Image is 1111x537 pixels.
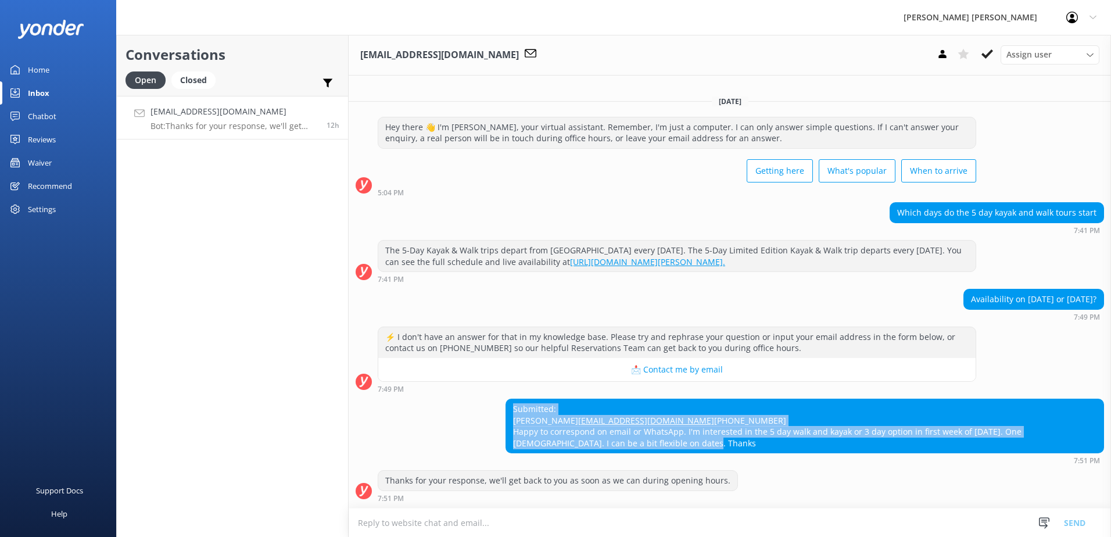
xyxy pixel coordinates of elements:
[378,386,404,393] strong: 7:49 PM
[378,358,976,381] button: 📩 Contact me by email
[378,494,738,502] div: Sep 13 2025 07:51pm (UTC +12:00) Pacific/Auckland
[28,198,56,221] div: Settings
[378,275,976,283] div: Sep 13 2025 07:41pm (UTC +12:00) Pacific/Auckland
[36,479,83,502] div: Support Docs
[506,399,1103,453] div: Submitted: [PERSON_NAME] [PHONE_NUMBER] Happy to correspond on email or WhatsApp. I'm interested ...
[126,73,171,86] a: Open
[378,189,404,196] strong: 5:04 PM
[712,96,748,106] span: [DATE]
[171,73,221,86] a: Closed
[378,385,976,393] div: Sep 13 2025 07:49pm (UTC +12:00) Pacific/Auckland
[378,276,404,283] strong: 7:41 PM
[51,502,67,525] div: Help
[150,105,318,118] h4: [EMAIL_ADDRESS][DOMAIN_NAME]
[17,20,84,39] img: yonder-white-logo.png
[327,120,339,130] span: Sep 13 2025 07:51pm (UTC +12:00) Pacific/Auckland
[890,203,1103,223] div: Which days do the 5 day kayak and walk tours start
[28,151,52,174] div: Waiver
[378,495,404,502] strong: 7:51 PM
[747,159,813,182] button: Getting here
[378,188,976,196] div: Sep 13 2025 05:04pm (UTC +12:00) Pacific/Auckland
[28,81,49,105] div: Inbox
[1074,227,1100,234] strong: 7:41 PM
[150,121,318,131] p: Bot: Thanks for your response, we'll get back to you as soon as we can during opening hours.
[28,105,56,128] div: Chatbot
[1074,314,1100,321] strong: 7:49 PM
[378,117,976,148] div: Hey there 👋 I'm [PERSON_NAME], your virtual assistant. Remember, I'm just a computer. I can only ...
[171,71,216,89] div: Closed
[126,44,339,66] h2: Conversations
[360,48,519,63] h3: [EMAIL_ADDRESS][DOMAIN_NAME]
[28,174,72,198] div: Recommend
[890,226,1104,234] div: Sep 13 2025 07:41pm (UTC +12:00) Pacific/Auckland
[126,71,166,89] div: Open
[28,128,56,151] div: Reviews
[506,456,1104,464] div: Sep 13 2025 07:51pm (UTC +12:00) Pacific/Auckland
[378,327,976,358] div: ⚡ I don't have an answer for that in my knowledge base. Please try and rephrase your question or ...
[570,256,725,267] a: [URL][DOMAIN_NAME][PERSON_NAME].
[1006,48,1052,61] span: Assign user
[819,159,895,182] button: What's popular
[578,415,714,426] a: [EMAIL_ADDRESS][DOMAIN_NAME]
[378,241,976,271] div: The 5-Day Kayak & Walk trips depart from [GEOGRAPHIC_DATA] every [DATE]. The 5-Day Limited Editio...
[1074,457,1100,464] strong: 7:51 PM
[963,313,1104,321] div: Sep 13 2025 07:49pm (UTC +12:00) Pacific/Auckland
[117,96,348,139] a: [EMAIL_ADDRESS][DOMAIN_NAME]Bot:Thanks for your response, we'll get back to you as soon as we can...
[964,289,1103,309] div: Availability on [DATE] or [DATE]?
[1001,45,1099,64] div: Assign User
[28,58,49,81] div: Home
[378,471,737,491] div: Thanks for your response, we'll get back to you as soon as we can during opening hours.
[901,159,976,182] button: When to arrive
